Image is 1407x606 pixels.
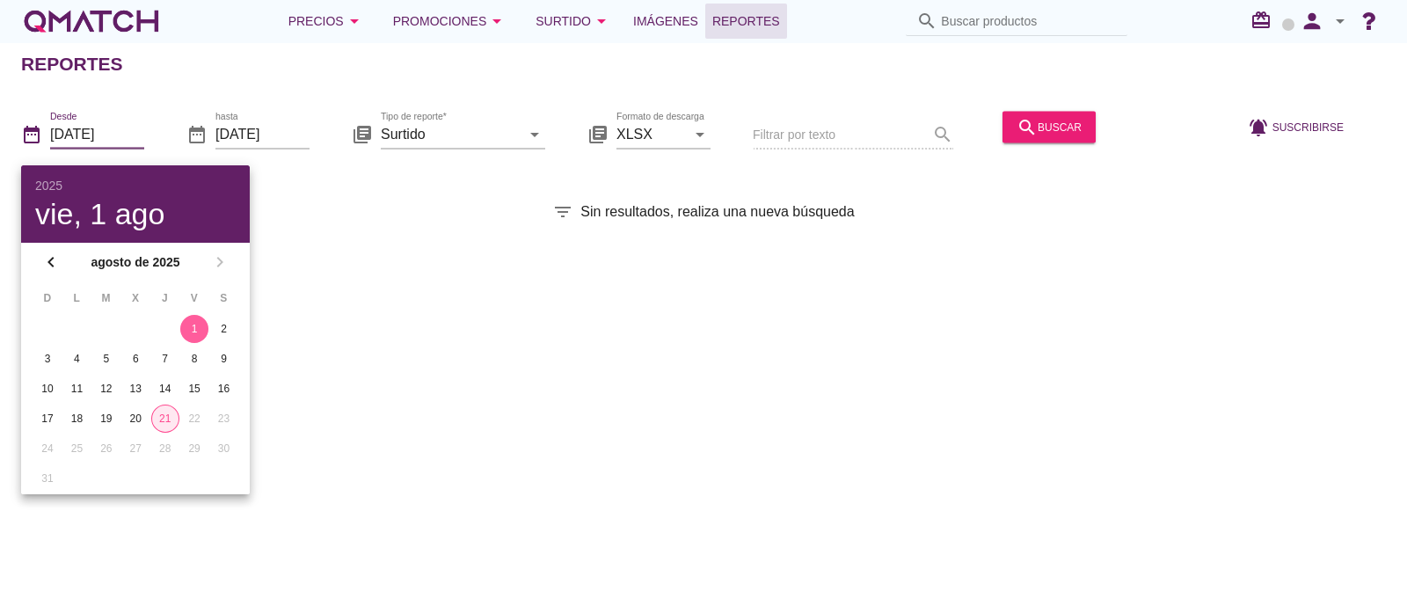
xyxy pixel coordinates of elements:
div: 6 [121,351,149,367]
input: Buscar productos [941,7,1117,35]
th: D [33,283,61,313]
div: Promociones [393,11,508,32]
th: V [180,283,208,313]
div: Surtido [536,11,612,32]
i: person [1294,9,1330,33]
button: Suscribirse [1234,111,1358,142]
strong: agosto de 2025 [67,253,204,272]
h2: Reportes [21,50,123,78]
div: 11 [62,381,91,397]
button: 16 [210,375,238,403]
div: 4 [62,351,91,367]
i: arrow_drop_down [591,11,612,32]
button: 7 [151,345,179,373]
div: 20 [121,411,149,427]
div: 5 [92,351,120,367]
a: Imágenes [626,4,705,39]
i: library_books [352,123,373,144]
div: 12 [92,381,120,397]
input: Tipo de reporte* [381,120,521,148]
button: 4 [62,345,91,373]
button: Promociones [379,4,522,39]
button: 21 [151,405,179,433]
span: Suscribirse [1272,119,1344,135]
div: 17 [33,411,62,427]
button: 1 [180,315,208,343]
i: arrow_drop_down [689,123,711,144]
button: 5 [92,345,120,373]
button: buscar [1002,111,1096,142]
div: 15 [180,381,208,397]
i: date_range [21,123,42,144]
i: arrow_drop_down [344,11,365,32]
i: notifications_active [1248,116,1272,137]
div: 13 [121,381,149,397]
th: J [151,283,179,313]
button: Precios [274,4,379,39]
button: 3 [33,345,62,373]
button: 15 [180,375,208,403]
i: filter_list [552,201,573,223]
button: 10 [33,375,62,403]
div: 2025 [35,179,236,192]
input: hasta [215,120,310,148]
button: 20 [121,405,149,433]
a: Reportes [705,4,787,39]
div: 9 [210,351,238,367]
button: 2 [210,315,238,343]
button: 11 [62,375,91,403]
i: arrow_drop_down [486,11,507,32]
button: 18 [62,405,91,433]
button: 13 [121,375,149,403]
input: Desde [50,120,144,148]
div: 1 [180,321,208,337]
button: Surtido [521,4,626,39]
button: 12 [92,375,120,403]
span: Sin resultados, realiza una nueva búsqueda [580,201,854,223]
div: 3 [33,351,62,367]
button: 14 [151,375,179,403]
button: 17 [33,405,62,433]
div: 2 [210,321,238,337]
i: search [916,11,937,32]
th: X [121,283,149,313]
div: 16 [210,381,238,397]
div: buscar [1017,116,1082,137]
input: Formato de descarga [616,120,686,148]
i: arrow_drop_down [524,123,545,144]
span: Imágenes [633,11,698,32]
i: chevron_left [40,252,62,273]
div: 18 [62,411,91,427]
th: M [92,283,120,313]
i: redeem [1250,10,1279,31]
div: 21 [152,411,179,427]
button: 9 [210,345,238,373]
div: vie, 1 ago [35,199,236,229]
div: Precios [288,11,365,32]
i: search [1017,116,1038,137]
div: 8 [180,351,208,367]
button: 19 [92,405,120,433]
i: arrow_drop_down [1330,11,1351,32]
div: 7 [151,351,179,367]
th: L [62,283,90,313]
a: white-qmatch-logo [21,4,162,39]
div: 19 [92,411,120,427]
i: library_books [587,123,609,144]
i: date_range [186,123,208,144]
div: 14 [151,381,179,397]
button: 6 [121,345,149,373]
span: Reportes [712,11,780,32]
button: 8 [180,345,208,373]
th: S [210,283,237,313]
div: 10 [33,381,62,397]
